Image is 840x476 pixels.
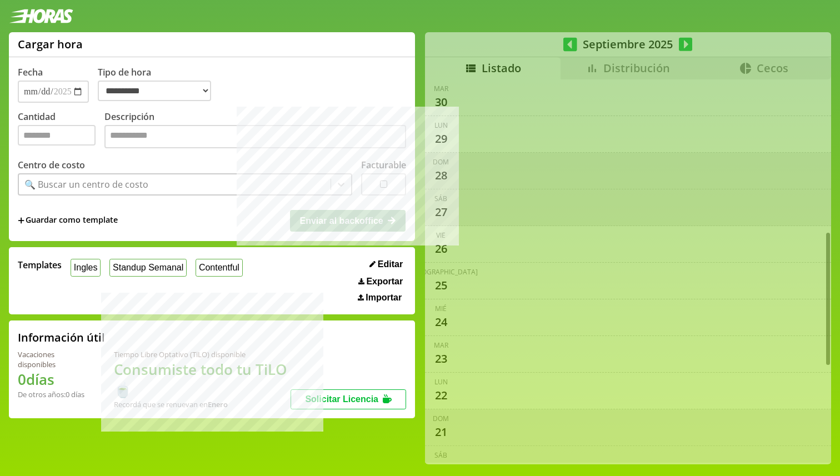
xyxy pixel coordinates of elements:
div: Tiempo Libre Optativo (TiLO) disponible [114,349,291,359]
label: Facturable [361,159,406,171]
span: Importar [366,293,402,303]
div: 🔍 Buscar un centro de costo [24,178,148,191]
button: Standup Semanal [109,259,187,276]
select: Tipo de hora [98,81,211,101]
img: logotipo [9,9,73,23]
div: Recordá que se renuevan en [114,399,291,409]
button: Editar [366,259,406,270]
b: Enero [208,399,228,409]
span: +Guardar como template [18,214,118,227]
span: Exportar [366,277,403,287]
label: Fecha [18,66,43,78]
label: Descripción [104,111,406,151]
h1: Consumiste todo tu TiLO 🍵 [114,359,291,399]
button: Solicitar Licencia [291,389,406,409]
div: De otros años: 0 días [18,389,87,399]
label: Centro de costo [18,159,85,171]
h1: 0 días [18,369,87,389]
label: Tipo de hora [98,66,220,103]
span: + [18,214,24,227]
span: Templates [18,259,62,271]
button: Contentful [196,259,243,276]
h1: Cargar hora [18,37,83,52]
div: Vacaciones disponibles [18,349,87,369]
button: Exportar [355,276,406,287]
button: Ingles [71,259,101,276]
span: Editar [378,259,403,269]
label: Cantidad [18,111,104,151]
span: Solicitar Licencia [305,394,378,404]
textarea: Descripción [104,125,406,148]
input: Cantidad [18,125,96,146]
h2: Información útil [18,330,105,345]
